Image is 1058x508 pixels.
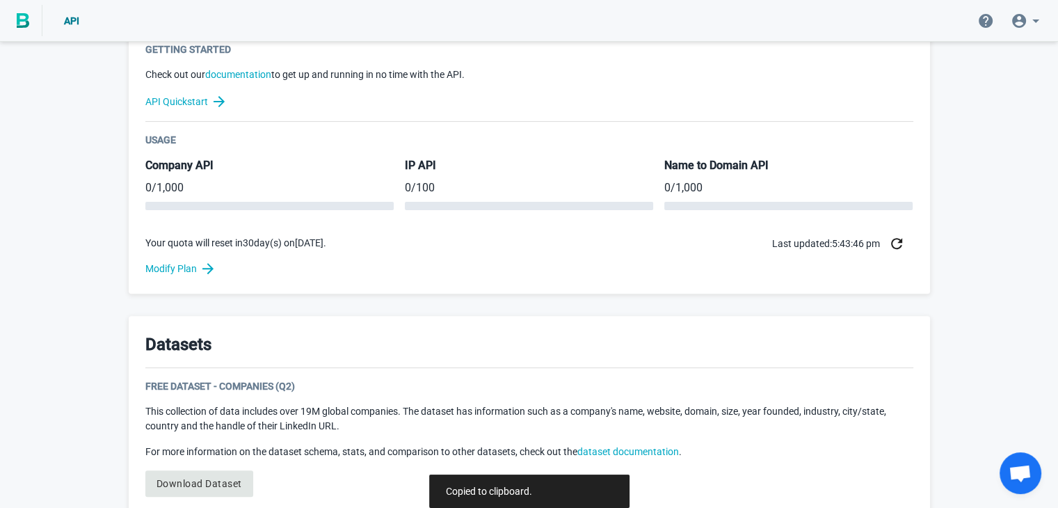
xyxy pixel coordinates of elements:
span: 0 [145,181,152,194]
div: Usage [145,133,913,147]
h5: Name to Domain API [664,158,913,174]
a: Open chat [1000,452,1041,494]
div: Free Dataset - Companies (Q2) [145,379,913,393]
a: documentation [205,69,271,80]
a: dataset documentation [577,446,679,457]
p: For more information on the dataset schema, stats, and comparison to other datasets, check out the . [145,445,913,459]
a: API Quickstart [145,93,913,110]
h3: Datasets [145,333,211,356]
h5: Company API [145,158,394,174]
div: Getting Started [145,42,913,56]
p: Check out our to get up and running in no time with the API. [145,68,913,82]
a: Download Dataset [145,470,253,497]
div: Last updated: 5:43:46 pm [772,227,913,260]
span: 0 [664,181,671,194]
p: / 1,000 [664,180,913,196]
p: / 100 [405,180,653,196]
img: BigPicture.io [17,13,29,29]
p: This collection of data includes over 19M global companies. The dataset has information such as a... [145,404,913,434]
span: 0 [405,181,411,194]
h5: IP API [405,158,653,174]
p: Your quota will reset in 30 day(s) on [DATE] . [145,236,326,251]
p: / 1,000 [145,180,394,196]
span: Copied to clipboard. [446,486,532,497]
a: Modify Plan [145,260,913,277]
span: API [64,15,79,26]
